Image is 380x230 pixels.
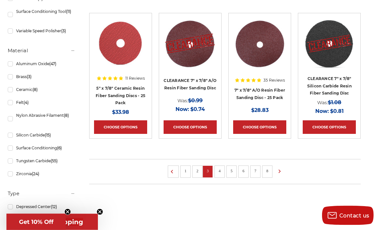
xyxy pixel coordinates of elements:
span: (15) [45,133,51,138]
h5: Type [8,190,75,198]
span: (6) [57,146,62,151]
span: $28.83 [251,107,269,114]
span: 35 Reviews [263,79,285,83]
button: Close teaser [64,209,71,215]
span: (55) [51,159,58,164]
a: Silicon Carbide [8,130,75,141]
span: $33.98 [112,109,129,115]
a: 2 [194,168,201,175]
a: CLEARANCE 7" x 7/8" Silicon Carbide Resin Fiber Sanding Disc [303,18,356,71]
a: Surface Conditioning Tool [8,6,75,24]
span: $0.81 [330,108,344,115]
a: Nylon Abrasive Filament [8,110,75,128]
a: 1 [182,168,189,175]
a: 6 [240,168,247,175]
button: Contact us [322,206,374,225]
a: Aluminum Oxide [8,58,75,70]
a: 4 [216,168,223,175]
span: (47) [49,62,56,66]
h5: Material [8,47,75,55]
a: Zirconia [8,168,75,180]
span: $1.08 [328,100,341,106]
a: CLEARANCE 7" x 7/8" A/O Resin Fiber Sanding Disc [164,78,216,91]
div: Get Free ShippingClose teaser [6,214,98,230]
div: Was: [303,98,356,107]
a: CLEARANCE 7" x 7/8" Silicon Carbide Resin Fiber Sanding Disc [307,76,352,96]
img: CLEARANCE 7 inch aluminum oxide resin fiber disc [164,18,216,70]
a: 5" x 7/8" Ceramic Resin Fibre Disc [94,18,147,71]
img: 7 inch aluminum oxide resin fiber disc [234,18,286,70]
a: Felt [8,97,75,108]
a: 7 inch aluminum oxide resin fiber disc [233,18,286,71]
span: (11) [66,9,71,14]
a: 5" x 7/8" Ceramic Resin Fiber Sanding Discs - 25 Pack [96,86,145,105]
a: 8 [264,168,271,175]
span: (12) [51,205,57,209]
span: Now: [315,108,329,115]
img: CLEARANCE 7" x 7/8" Silicon Carbide Resin Fiber Sanding Disc [304,18,355,70]
span: (8) [64,113,69,118]
span: (3) [61,29,66,34]
span: (3) [27,75,32,79]
span: Get 10% Off [19,218,53,225]
img: 5" x 7/8" Ceramic Resin Fibre Disc [95,18,146,70]
a: CLEARANCE 7 inch aluminum oxide resin fiber disc [164,18,217,71]
span: (4) [24,100,29,105]
a: 3 [204,168,211,175]
a: Choose Options [233,121,286,134]
span: Now: [176,106,189,113]
div: Get 10% OffClose teaser [6,214,66,230]
div: Was: [164,96,217,105]
a: Choose Options [164,121,217,134]
span: Contact us [339,213,369,219]
span: (24) [32,172,39,176]
span: $0.74 [190,106,205,113]
a: Surface Conditioning [8,143,75,154]
a: Depressed Center [8,201,75,213]
a: Brass [8,71,75,83]
a: Ceramic [8,84,75,95]
a: Tungsten Carbide [8,155,75,167]
button: Close teaser [97,209,103,215]
a: 5 [228,168,235,175]
span: $0.99 [188,98,203,104]
a: Choose Options [94,121,147,134]
a: 7 [252,168,259,175]
span: 11 Reviews [125,77,145,81]
a: Choose Options [303,121,356,134]
span: (8) [33,87,38,92]
a: Variable Speed Polisher [8,25,75,37]
a: 7" x 7/8" A/O Resin Fiber Sanding Disc - 25 Pack [234,88,285,100]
